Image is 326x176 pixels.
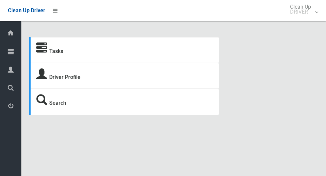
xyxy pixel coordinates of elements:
[8,6,45,16] a: Clean Up Driver
[49,100,66,106] a: Search
[49,48,63,54] a: Tasks
[290,9,311,14] small: DRIVER
[49,74,81,80] a: Driver Profile
[287,4,318,14] span: Clean Up
[8,7,45,14] span: Clean Up Driver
